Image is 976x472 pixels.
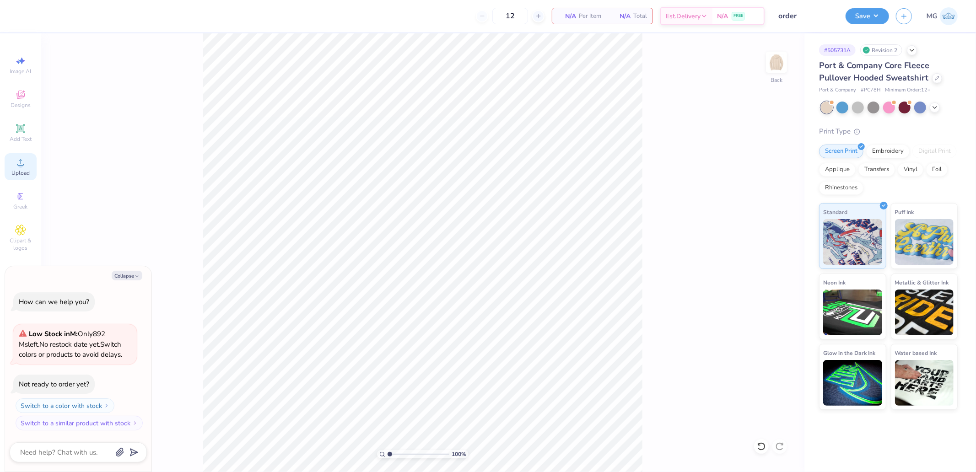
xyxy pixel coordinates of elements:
span: N/A [612,11,631,21]
div: Screen Print [819,145,863,158]
div: Transfers [858,163,895,177]
div: Digital Print [912,145,957,158]
span: Neon Ink [823,278,846,287]
img: Michael Galon [940,7,958,25]
div: # 505731A [819,44,856,56]
span: Puff Ink [895,207,914,217]
button: Switch to a color with stock [16,398,114,413]
img: Water based Ink [895,360,954,406]
button: Switch to a similar product with stock [16,416,143,430]
span: Only 892 Ms left. Switch colors or products to avoid delays. [19,329,122,359]
span: # PC78H [861,86,880,94]
img: Metallic & Glitter Ink [895,290,954,335]
div: Print Type [819,126,958,137]
img: Puff Ink [895,219,954,265]
div: How can we help you? [19,297,89,306]
div: Not ready to order yet? [19,380,89,389]
span: No restock date yet. [39,340,100,349]
div: Vinyl [898,163,923,177]
a: MG [927,7,958,25]
img: Glow in the Dark Ink [823,360,882,406]
span: Upload [11,169,30,177]
span: Est. Delivery [666,11,701,21]
span: Port & Company [819,86,856,94]
img: Standard [823,219,882,265]
span: Add Text [10,135,32,143]
div: Revision 2 [860,44,902,56]
span: Glow in the Dark Ink [823,348,875,358]
span: Minimum Order: 12 + [885,86,931,94]
input: Untitled Design [771,7,839,25]
span: Standard [823,207,847,217]
span: MG [927,11,938,21]
div: Rhinestones [819,181,863,195]
img: Switch to a color with stock [104,403,109,408]
span: Designs [11,102,31,109]
img: Neon Ink [823,290,882,335]
div: Back [771,76,782,84]
div: Embroidery [866,145,910,158]
span: Total [633,11,647,21]
div: Foil [926,163,948,177]
input: – – [492,8,528,24]
span: Greek [14,203,28,210]
span: 100 % [452,450,466,458]
span: Port & Company Core Fleece Pullover Hooded Sweatshirt [819,60,929,83]
img: Back [767,53,786,71]
img: Switch to a similar product with stock [132,420,138,426]
span: Per Item [579,11,601,21]
strong: Low Stock in M : [29,329,78,338]
span: N/A [717,11,728,21]
span: Image AI [10,68,32,75]
span: Water based Ink [895,348,937,358]
button: Collapse [112,271,142,280]
span: Clipart & logos [5,237,37,252]
span: FREE [733,13,743,19]
button: Save [846,8,889,24]
span: Metallic & Glitter Ink [895,278,949,287]
div: Applique [819,163,856,177]
span: N/A [558,11,576,21]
